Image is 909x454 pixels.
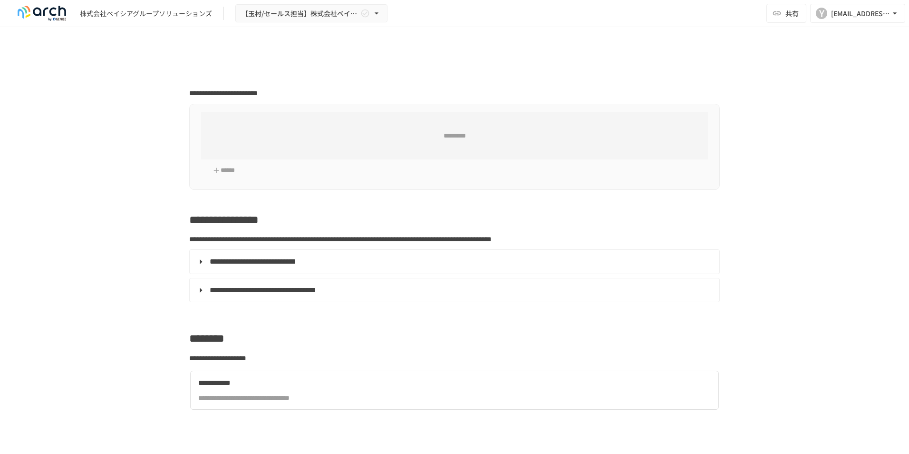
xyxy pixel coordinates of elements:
[235,4,387,23] button: 【玉村/セールス担当】株式会社ベイシアグループソリューションズ様_導入支援サポート
[810,4,905,23] button: Y[EMAIL_ADDRESS][DOMAIN_NAME]
[831,8,890,20] div: [EMAIL_ADDRESS][DOMAIN_NAME]
[80,9,212,19] div: 株式会社ベイシアグループソリューションズ
[242,8,358,20] span: 【玉村/セールス担当】株式会社ベイシアグループソリューションズ様_導入支援サポート
[816,8,827,19] div: Y
[785,8,799,19] span: 共有
[766,4,806,23] button: 共有
[11,6,72,21] img: logo-default@2x-9cf2c760.svg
